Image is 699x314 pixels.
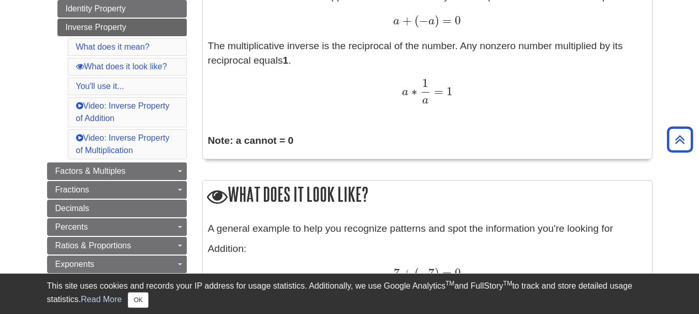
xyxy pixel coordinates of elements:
[503,280,512,287] sup: TM
[439,13,452,27] span: =
[419,13,428,27] span: −
[81,295,122,304] a: Read More
[422,95,428,106] span: a
[55,222,88,231] span: Percents
[76,62,167,71] a: What does it look like?
[128,292,148,308] button: Close
[47,218,187,236] a: Percents
[663,132,696,146] a: Back to Top
[408,84,417,98] span: ∗
[283,55,289,66] strong: 1
[443,84,453,98] span: 1
[412,13,419,27] span: (
[47,256,187,273] a: Exponents
[76,42,150,51] a: What does it mean?
[47,181,187,199] a: Fractions
[452,13,461,27] span: 0
[47,162,187,180] a: Factors & Multiples
[422,76,428,90] span: 1
[47,280,652,308] div: This site uses cookies and records your IP address for usage statistics. Additionally, we use Goo...
[55,260,95,268] span: Exponents
[47,200,187,217] a: Decimals
[76,133,170,155] a: Video: Inverse Property of Multiplication
[208,135,294,146] strong: Note: a cannot = 0
[55,204,90,213] span: Decimals
[47,237,187,255] a: Ratios & Proportions
[445,280,454,287] sup: TM
[57,19,187,36] a: Inverse Property
[393,16,399,27] span: a
[76,82,124,91] a: You'll use it...
[402,86,408,98] span: a
[55,185,90,194] span: Fractions
[76,101,170,123] a: Video: Inverse Property of Addition
[55,167,126,175] span: Factors & Multiples
[208,221,647,236] p: A general example to help you recognize patterns and spot the information you're looking for
[435,13,439,27] span: )
[203,181,652,210] h2: What does it look like?
[55,241,131,250] span: Ratios & Proportions
[399,13,411,27] span: +
[428,16,435,27] span: a
[431,84,443,98] span: =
